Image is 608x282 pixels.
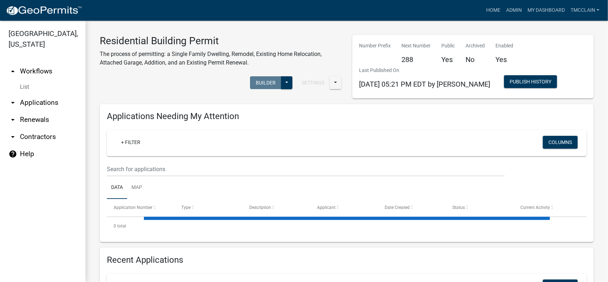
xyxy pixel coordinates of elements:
datatable-header-cell: Status [446,199,513,216]
i: arrow_drop_down [9,133,17,141]
h5: Yes [496,55,514,64]
i: arrow_drop_down [9,98,17,107]
h4: Recent Applications [107,255,587,265]
h5: No [466,55,485,64]
button: Settings [296,76,330,89]
span: Date Created [385,205,410,210]
datatable-header-cell: Application Number [107,199,175,216]
h5: 288 [402,55,431,64]
datatable-header-cell: Date Created [378,199,446,216]
datatable-header-cell: Description [243,199,310,216]
p: Enabled [496,42,514,50]
p: Last Published On [359,67,490,74]
a: Admin [503,4,525,17]
i: help [9,150,17,158]
a: My Dashboard [525,4,568,17]
datatable-header-cell: Type [175,199,242,216]
div: 0 total [107,217,587,235]
span: Application Number [114,205,152,210]
p: Number Prefix [359,42,391,50]
p: Archived [466,42,485,50]
span: Description [249,205,271,210]
a: tmcclain [568,4,602,17]
span: Current Activity [520,205,550,210]
span: Applicant [317,205,336,210]
p: Next Number [402,42,431,50]
i: arrow_drop_down [9,116,17,124]
p: The process of permitting: a Single Family Dwelling, Remodel, Existing Home Relocation, Attached ... [100,50,342,67]
datatable-header-cell: Applicant [310,199,378,216]
h5: Yes [442,55,455,64]
a: + Filter [115,136,146,149]
datatable-header-cell: Current Activity [514,199,581,216]
button: Publish History [504,75,557,88]
wm-modal-confirm: Workflow Publish History [504,80,557,85]
h4: Applications Needing My Attention [107,111,587,122]
i: arrow_drop_up [9,67,17,76]
p: Public [442,42,455,50]
button: Builder [250,76,281,89]
input: Search for applications [107,162,505,176]
h3: Residential Building Permit [100,35,342,47]
a: Map [127,176,146,199]
button: Columns [543,136,578,149]
a: Data [107,176,127,199]
span: [DATE] 05:21 PM EDT by [PERSON_NAME] [359,80,490,88]
span: Status [453,205,465,210]
span: Type [181,205,191,210]
a: Home [483,4,503,17]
